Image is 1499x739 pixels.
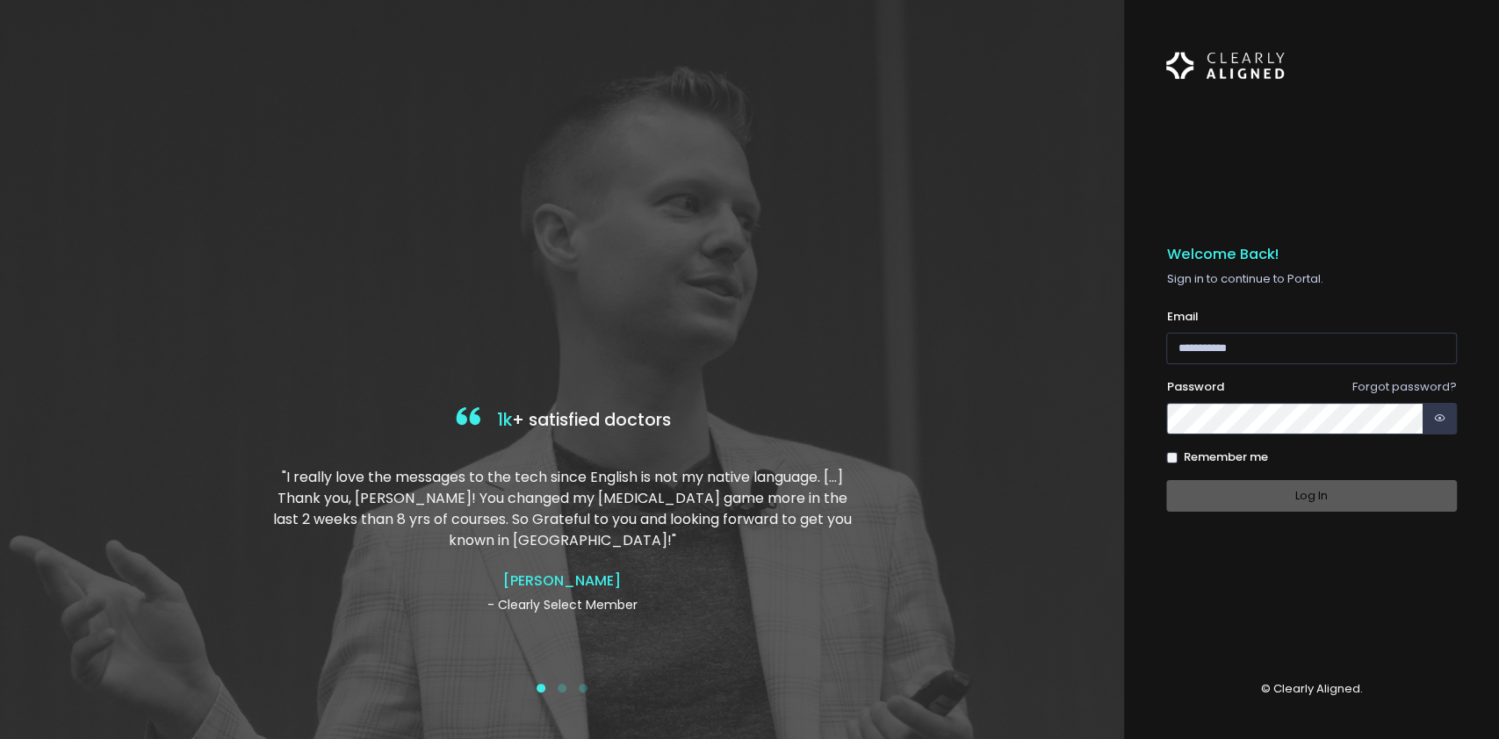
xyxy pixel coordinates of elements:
img: Logo Horizontal [1166,42,1284,90]
p: - Clearly Select Member [263,596,861,614]
h5: Welcome Back! [1166,246,1457,263]
label: Email [1166,308,1198,326]
p: "I really love the messages to the tech since English is not my native language. […] Thank you, [... [263,467,861,551]
a: Forgot password? [1352,378,1457,395]
p: Sign in to continue to Portal. [1166,270,1457,288]
label: Password [1166,378,1223,396]
span: 1k [497,408,512,432]
label: Remember me [1184,448,1268,466]
p: © Clearly Aligned. [1166,680,1457,698]
h4: [PERSON_NAME] [263,572,861,589]
h4: + satisfied doctors [263,403,861,439]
